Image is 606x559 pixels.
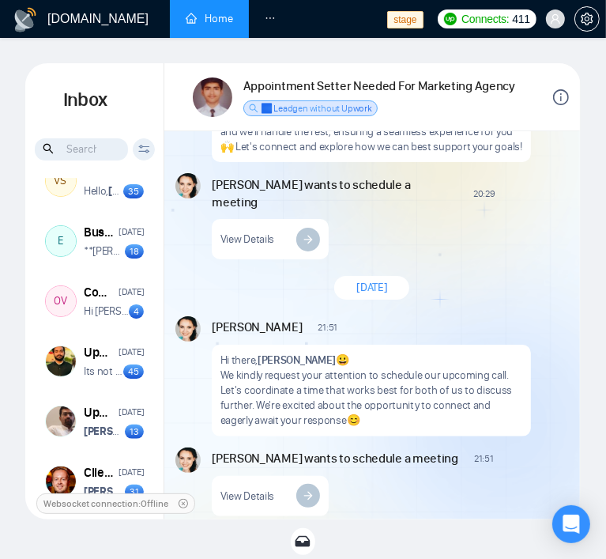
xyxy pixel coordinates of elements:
[125,485,144,499] div: 31
[108,184,196,198] strong: [PERSON_NAME] S
[84,484,125,499] p: wants to schedule a meeting
[46,346,76,376] img: Muhammad Huzaifa
[46,286,76,316] div: OV
[125,244,144,259] div: 18
[212,476,328,516] a: View Details
[220,383,522,428] p: Let's coordinate a time that works best for both of us to discuss further. We're excited about th...
[575,13,599,25] span: setting
[119,345,144,360] div: [DATE]
[84,424,125,439] p: does not currently have access to Upwork and will not receive messages until access is restored
[123,364,144,379] div: 45
[84,344,114,361] div: Upwork Bidder and Profile optimisation Expert
[46,166,76,196] div: VS
[212,219,328,259] a: View Details
[220,489,274,504] span: View Details
[84,224,114,241] div: Business Manager
[25,63,164,138] h1: Inbox
[179,499,188,508] span: close-circle
[84,183,123,198] p: Hello, 👋🏻
[175,448,201,473] img: Agnieszka Kowalska
[265,13,276,24] span: ellipsis
[220,368,522,383] p: We kindly request your attention to schedule our upcoming call.
[84,284,114,301] div: Content creator for both [PERSON_NAME] and Clickfunnels
[175,316,201,342] img: Agnieszka Kowalska
[119,285,144,300] div: [DATE]
[119,225,144,240] div: [DATE]
[175,173,201,198] img: Agnieszka Kowalska
[552,505,590,543] div: Open Intercom Messenger
[553,89,569,105] span: info-circle
[43,496,168,512] span: Websocket connection: Offline
[84,404,114,421] div: Upwork Profile Optimization & Bidding Specialist
[513,10,530,28] span: 411
[84,425,163,438] strong: [PERSON_NAME]
[258,353,336,367] strong: [PERSON_NAME]
[574,6,600,32] button: setting
[84,304,129,319] p: Hi [PERSON_NAME], do you provide articles?
[318,321,337,334] span: 21:51
[212,176,457,211] span: [PERSON_NAME] wants to schedule a meeting
[186,12,233,25] a: homeHome
[13,7,38,32] img: logo
[220,232,274,247] span: View Details
[84,244,125,259] p: **[PERSON_NAME] ** blocked
[119,405,144,420] div: [DATE]
[243,77,515,95] h1: Appointment Setter Needed For Marketing Agency
[212,319,302,336] span: [PERSON_NAME]
[129,304,144,319] div: 4
[193,77,232,117] img: Animesh Mishra
[550,13,561,25] span: user
[474,452,494,465] span: 21:51
[123,184,144,198] div: 35
[220,109,522,154] p: Simply reschedule our appointment at your earliest convenience, and we'll handle the rest, ensuri...
[387,11,423,28] span: stage
[220,353,522,368] p: Hi there, 😀
[356,280,387,295] span: [DATE]
[119,465,144,480] div: [DATE]
[212,450,458,467] span: [PERSON_NAME] wants to schedule a meeting
[84,364,123,379] p: Its not closed yet
[35,138,129,161] input: Search...
[261,103,372,114] span: ✅ Leadgen without Upwork
[84,485,163,498] strong: [PERSON_NAME]
[473,187,495,200] span: 20:29
[46,226,76,256] div: E
[444,13,457,25] img: upwork-logo.png
[461,10,509,28] span: Connects:
[574,13,600,25] a: setting
[125,425,144,439] div: 13
[249,104,258,113] span: search
[84,464,114,482] div: Client's Upwork Profile Optimization Expert
[46,466,76,497] img: Aleksei Tarlykov
[46,406,76,436] img: Arsalan Asim
[43,140,56,157] span: search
